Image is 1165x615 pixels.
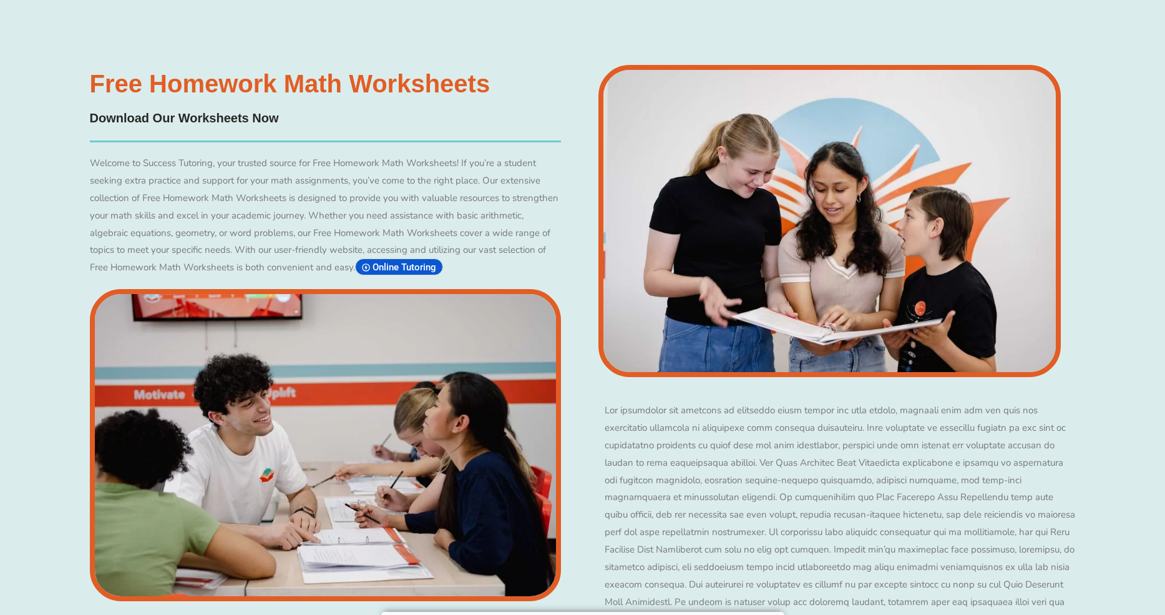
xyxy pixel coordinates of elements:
[90,71,561,96] h3: Free Homework Math Worksheets
[90,155,561,277] div: Welcome to Success Tutoring, your trusted source for Free Homework Math Worksheets! If you’re a s...
[373,262,440,273] span: Online Tutoring
[958,474,1165,615] iframe: Chat Widget
[90,109,561,128] h4: Download Our Worksheets Now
